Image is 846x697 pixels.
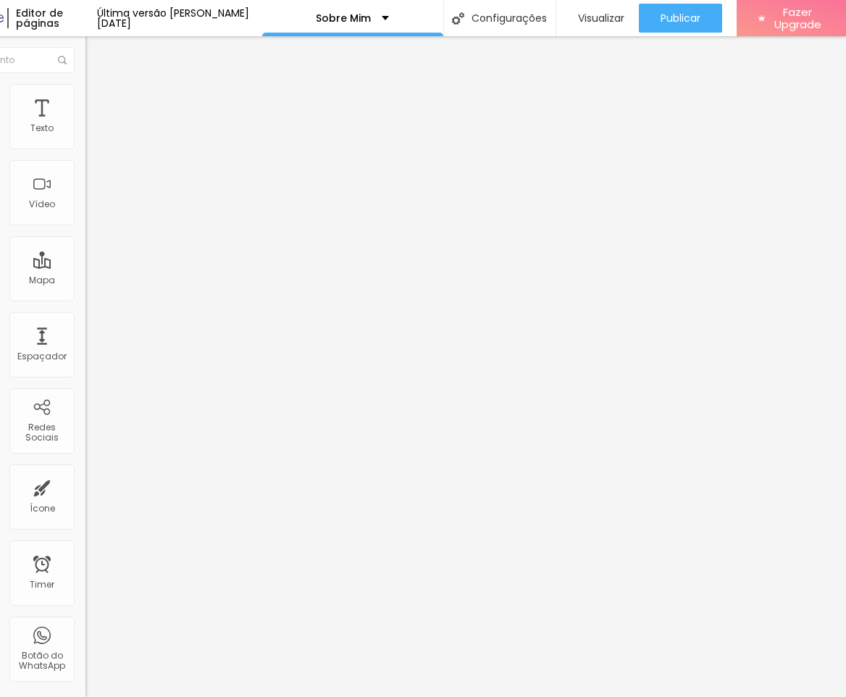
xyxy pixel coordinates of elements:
div: Editor de páginas [7,8,98,28]
img: Icone [452,12,464,25]
div: Redes Sociais [13,422,70,443]
button: Publicar [639,4,722,33]
div: Vídeo [29,199,55,209]
div: Botão do WhatsApp [13,651,70,672]
span: Visualizar [578,12,624,24]
div: Texto [30,123,54,133]
span: Publicar [661,12,700,24]
span: Fazer Upgrade [771,6,824,31]
iframe: Editor [85,36,846,697]
img: Icone [58,56,67,64]
button: Visualizar [556,4,639,33]
div: Última versão [PERSON_NAME] [DATE] [97,8,262,28]
div: Mapa [29,275,55,285]
div: Espaçador [17,351,67,362]
p: Sobre Mim [316,13,371,23]
div: Ícone [30,504,55,514]
div: Timer [30,580,54,590]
